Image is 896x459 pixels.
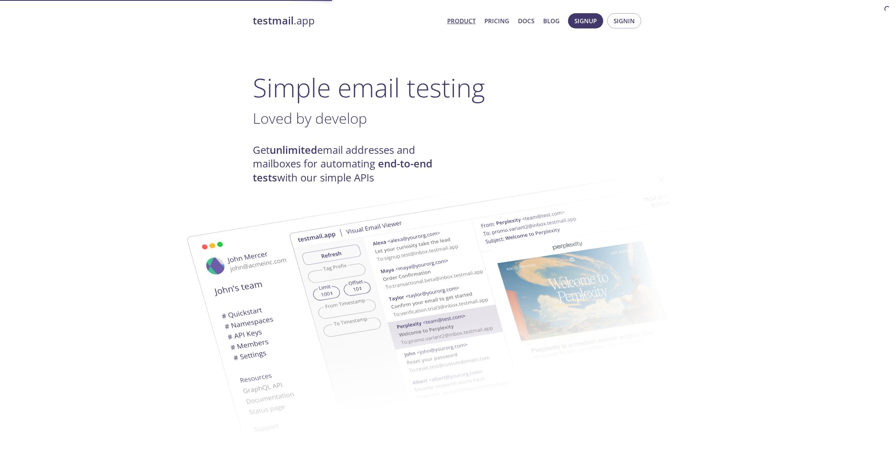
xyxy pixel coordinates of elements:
[614,16,635,26] span: Signin
[289,159,721,431] img: testmail-email-viewer
[568,13,603,28] button: Signup
[518,16,534,26] a: Docs
[157,185,589,457] img: testmail-email-viewer
[253,72,643,103] h1: Simple email testing
[253,108,367,128] span: Loved by develop
[253,14,294,28] strong: testmail
[574,16,597,26] span: Signup
[484,16,509,26] a: Pricing
[607,13,641,28] button: Signin
[253,14,441,28] a: testmail.app
[253,157,432,184] strong: end-to-end tests
[270,143,317,157] strong: unlimited
[447,16,476,26] a: Product
[253,143,448,185] h4: Get email addresses and mailboxes for automating with our simple APIs
[543,16,560,26] a: Blog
